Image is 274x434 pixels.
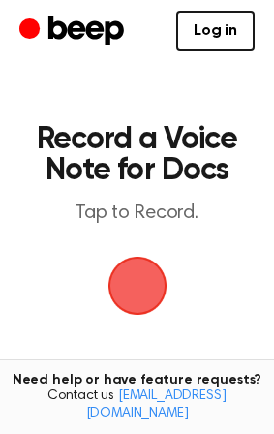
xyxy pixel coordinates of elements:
img: Beep Logo [108,257,167,315]
p: Tap to Record. [35,201,239,226]
a: Log in [176,11,255,51]
h1: Record a Voice Note for Docs [35,124,239,186]
span: Contact us [12,388,262,422]
a: [EMAIL_ADDRESS][DOMAIN_NAME] [86,389,227,420]
a: Beep [19,13,129,50]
